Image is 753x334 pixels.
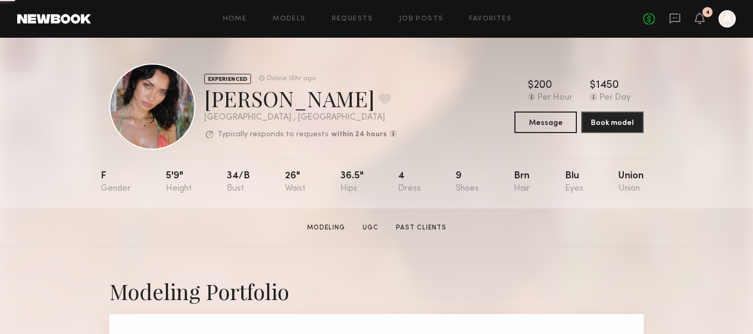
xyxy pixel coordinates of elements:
[285,171,305,193] div: 26"
[399,16,444,23] a: Job Posts
[456,171,479,193] div: 9
[303,223,350,233] a: Modeling
[227,171,250,193] div: 34/b
[218,131,329,138] p: Typically responds to requests
[581,112,644,133] button: Book model
[101,171,131,193] div: F
[358,223,383,233] a: UGC
[514,112,577,133] button: Message
[331,131,387,138] b: within 24 hours
[514,171,530,193] div: Brn
[332,16,373,23] a: Requests
[528,80,534,91] div: $
[719,10,736,27] a: A
[204,113,397,122] div: [GEOGRAPHIC_DATA] , [GEOGRAPHIC_DATA]
[340,171,364,193] div: 36.5"
[534,80,552,91] div: 200
[596,80,619,91] div: 1450
[469,16,512,23] a: Favorites
[223,16,247,23] a: Home
[166,171,192,193] div: 5'9"
[706,10,710,16] div: 4
[618,171,644,193] div: Union
[109,277,644,305] div: Modeling Portfolio
[565,171,583,193] div: Blu
[538,93,573,103] div: Per Hour
[398,171,421,193] div: 4
[590,80,596,91] div: $
[204,74,251,84] div: EXPERIENCED
[599,93,631,103] div: Per Day
[204,84,397,113] div: [PERSON_NAME]
[267,75,316,82] div: Online 16hr ago
[392,223,451,233] a: Past Clients
[273,16,305,23] a: Models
